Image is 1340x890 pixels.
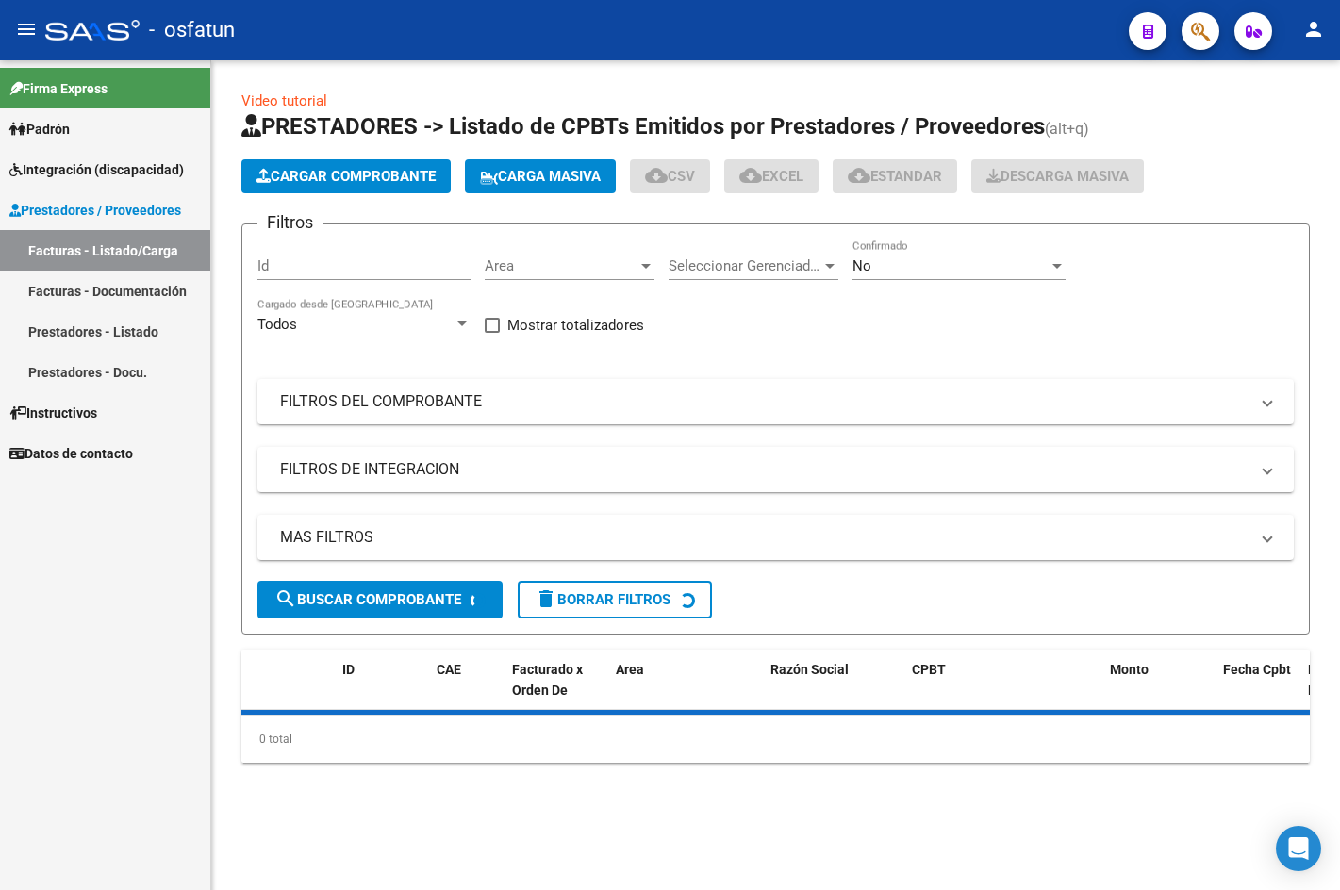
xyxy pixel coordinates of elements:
mat-expansion-panel-header: FILTROS DE INTEGRACION [257,447,1294,492]
datatable-header-cell: Facturado x Orden De [505,650,608,733]
span: EXCEL [739,168,803,185]
span: Area [616,662,644,677]
span: Carga Masiva [480,168,601,185]
span: Instructivos [9,403,97,423]
span: ID [342,662,355,677]
div: 0 total [241,716,1310,763]
span: Seleccionar Gerenciador [669,257,821,274]
button: Descarga Masiva [971,159,1144,193]
datatable-header-cell: Monto [1102,650,1216,733]
datatable-header-cell: ID [335,650,429,733]
button: Borrar Filtros [518,581,712,618]
button: Carga Masiva [465,159,616,193]
mat-panel-title: FILTROS DE INTEGRACION [280,459,1249,480]
mat-panel-title: MAS FILTROS [280,527,1249,548]
span: Estandar [848,168,942,185]
span: Area [485,257,637,274]
span: Monto [1110,662,1149,677]
span: Borrar Filtros [535,591,670,608]
app-download-masive: Descarga masiva de comprobantes (adjuntos) [971,159,1144,193]
span: Cargar Comprobante [256,168,436,185]
mat-expansion-panel-header: MAS FILTROS [257,515,1294,560]
button: Estandar [833,159,957,193]
span: Descarga Masiva [986,168,1129,185]
span: - osfatun [149,9,235,51]
span: Padrón [9,119,70,140]
mat-icon: menu [15,18,38,41]
span: (alt+q) [1045,120,1089,138]
span: Firma Express [9,78,108,99]
span: CSV [645,168,695,185]
button: Buscar Comprobante [257,581,503,618]
span: Facturado x Orden De [512,662,583,699]
span: CPBT [912,662,946,677]
span: Buscar Comprobante [274,591,461,608]
mat-icon: cloud_download [739,164,762,187]
button: EXCEL [724,159,819,193]
mat-expansion-panel-header: FILTROS DEL COMPROBANTE [257,379,1294,424]
button: Cargar Comprobante [241,159,451,193]
datatable-header-cell: CPBT [904,650,1102,733]
datatable-header-cell: Razón Social [763,650,904,733]
div: Open Intercom Messenger [1276,826,1321,871]
span: PRESTADORES -> Listado de CPBTs Emitidos por Prestadores / Proveedores [241,113,1045,140]
datatable-header-cell: Area [608,650,736,733]
h3: Filtros [257,209,323,236]
mat-icon: search [274,587,297,610]
span: Todos [257,316,297,333]
mat-panel-title: FILTROS DEL COMPROBANTE [280,391,1249,412]
mat-icon: cloud_download [645,164,668,187]
mat-icon: person [1302,18,1325,41]
span: Datos de contacto [9,443,133,464]
span: Mostrar totalizadores [507,314,644,337]
a: Video tutorial [241,92,327,109]
mat-icon: cloud_download [848,164,870,187]
span: Prestadores / Proveedores [9,200,181,221]
datatable-header-cell: Fecha Cpbt [1216,650,1300,733]
span: Integración (discapacidad) [9,159,184,180]
button: CSV [630,159,710,193]
mat-icon: delete [535,587,557,610]
span: No [852,257,871,274]
span: CAE [437,662,461,677]
span: Razón Social [770,662,849,677]
span: Fecha Cpbt [1223,662,1291,677]
datatable-header-cell: CAE [429,650,505,733]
